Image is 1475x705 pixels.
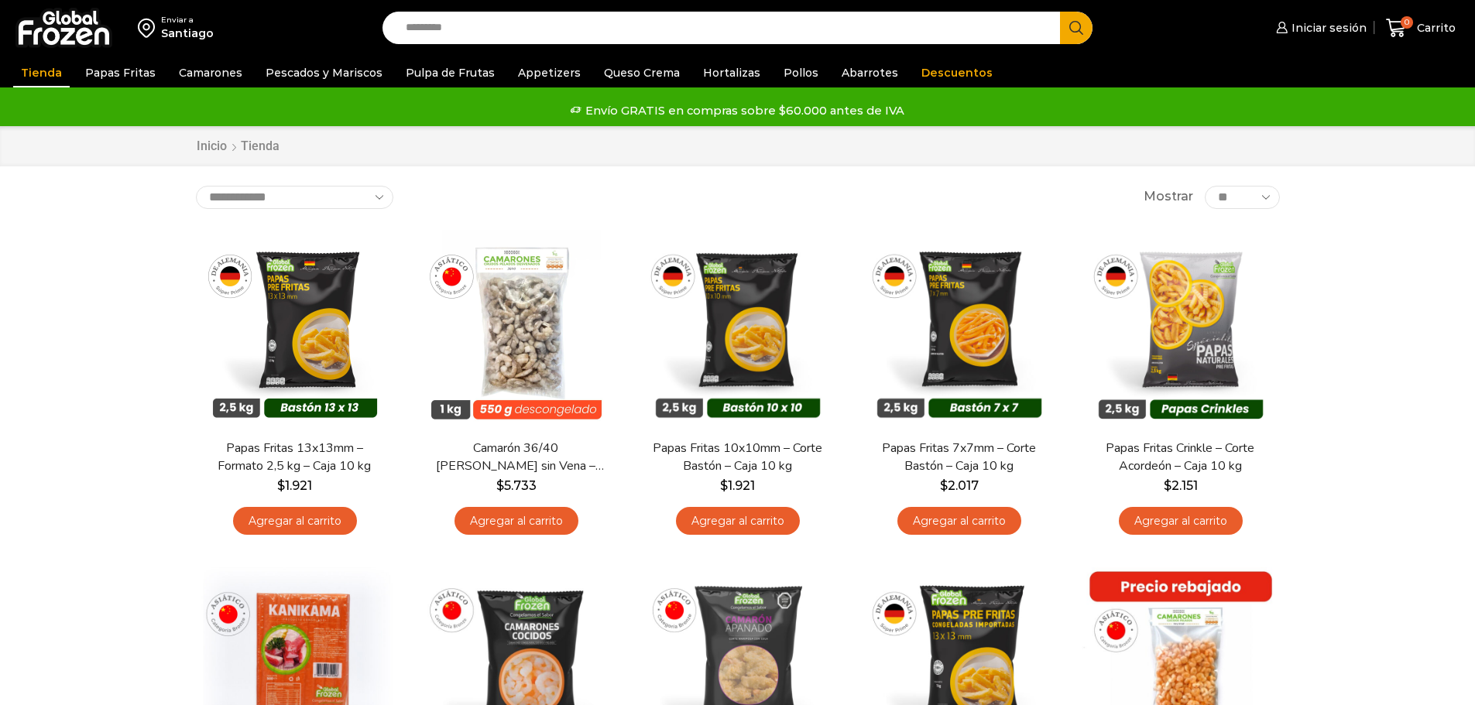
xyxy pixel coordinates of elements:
span: $ [496,478,504,493]
nav: Breadcrumb [196,138,280,156]
a: Abarrotes [834,58,906,87]
a: Pollos [776,58,826,87]
button: Search button [1060,12,1093,44]
a: Camarón 36/40 [PERSON_NAME] sin Vena – Bronze – Caja 10 kg [427,440,605,475]
a: Papas Fritas 10x10mm – Corte Bastón – Caja 10 kg [648,440,826,475]
a: Pulpa de Frutas [398,58,503,87]
bdi: 5.733 [496,478,537,493]
span: $ [940,478,948,493]
a: Descuentos [914,58,1000,87]
bdi: 2.017 [940,478,979,493]
bdi: 1.921 [720,478,755,493]
span: 0 [1401,16,1413,29]
a: Papas Fritas 7x7mm – Corte Bastón – Caja 10 kg [870,440,1048,475]
a: Papas Fritas Crinkle – Corte Acordeón – Caja 10 kg [1091,440,1269,475]
a: Agregar al carrito: “Papas Fritas 10x10mm - Corte Bastón - Caja 10 kg” [676,507,800,536]
a: Inicio [196,138,228,156]
a: 0 Carrito [1382,10,1460,46]
div: Santiago [161,26,214,41]
a: Agregar al carrito: “Papas Fritas 13x13mm - Formato 2,5 kg - Caja 10 kg” [233,507,357,536]
a: Iniciar sesión [1272,12,1367,43]
select: Pedido de la tienda [196,186,393,209]
a: Appetizers [510,58,588,87]
a: Agregar al carrito: “Camarón 36/40 Crudo Pelado sin Vena - Bronze - Caja 10 kg” [455,507,578,536]
span: $ [277,478,285,493]
span: $ [720,478,728,493]
bdi: 2.151 [1164,478,1198,493]
a: Papas Fritas 13x13mm – Formato 2,5 kg – Caja 10 kg [205,440,383,475]
a: Papas Fritas [77,58,163,87]
h1: Tienda [241,139,280,153]
a: Hortalizas [695,58,768,87]
a: Queso Crema [596,58,688,87]
span: $ [1164,478,1171,493]
span: Iniciar sesión [1288,20,1367,36]
span: Mostrar [1144,188,1193,206]
img: address-field-icon.svg [138,15,161,41]
a: Camarones [171,58,250,87]
a: Agregar al carrito: “Papas Fritas Crinkle - Corte Acordeón - Caja 10 kg” [1119,507,1243,536]
a: Tienda [13,58,70,87]
a: Agregar al carrito: “Papas Fritas 7x7mm - Corte Bastón - Caja 10 kg” [897,507,1021,536]
div: Enviar a [161,15,214,26]
a: Pescados y Mariscos [258,58,390,87]
bdi: 1.921 [277,478,312,493]
span: Carrito [1413,20,1456,36]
